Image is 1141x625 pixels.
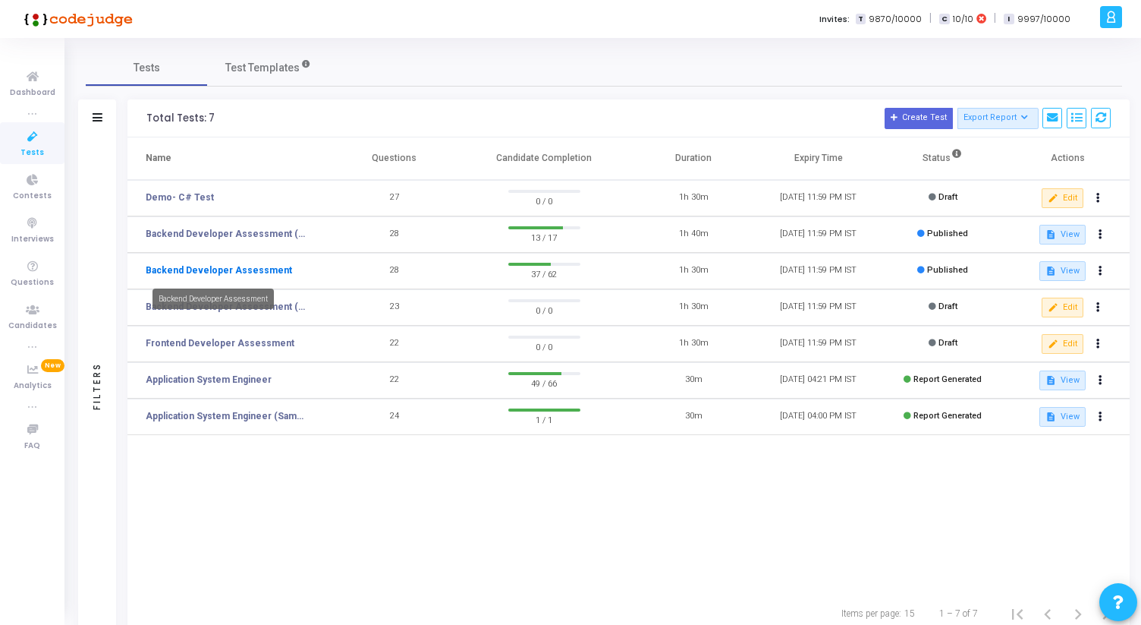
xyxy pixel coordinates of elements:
[885,108,953,129] button: Create Test
[146,409,309,423] a: Application System Engineer (Sample Test)
[869,13,922,26] span: 9870/10000
[994,11,996,27] span: |
[508,193,580,208] span: 0 / 0
[1005,137,1130,180] th: Actions
[508,302,580,317] span: 0 / 0
[1048,193,1058,204] mat-icon: edit
[856,14,866,25] span: T
[938,301,957,311] span: Draft
[819,13,850,26] label: Invites:
[508,339,580,354] span: 0 / 0
[19,4,133,34] img: logo
[332,180,457,216] td: 27
[938,192,957,202] span: Draft
[756,289,880,326] td: [DATE] 11:59 PM IST
[508,412,580,427] span: 1 / 1
[457,137,631,180] th: Candidate Completion
[913,411,982,421] span: Report Generated
[1045,229,1056,240] mat-icon: description
[1045,412,1056,422] mat-icon: description
[1048,339,1058,349] mat-icon: edit
[11,276,54,289] span: Questions
[152,289,274,309] div: Backend Developer Assessment
[1048,302,1058,313] mat-icon: edit
[508,266,580,281] span: 37 / 62
[332,137,457,180] th: Questions
[939,14,949,25] span: C
[1042,334,1083,354] button: Edit
[631,399,756,435] td: 30m
[146,112,215,125] div: Total Tests: 7
[127,137,332,180] th: Name
[841,607,901,620] div: Items per page:
[938,338,957,348] span: Draft
[756,253,880,289] td: [DATE] 11:59 PM IST
[508,375,580,390] span: 49 / 66
[1039,261,1086,281] button: View
[10,87,55,99] span: Dashboard
[1045,266,1056,276] mat-icon: description
[953,13,973,26] span: 10/10
[1042,188,1083,208] button: Edit
[41,359,64,372] span: New
[631,253,756,289] td: 1h 30m
[881,137,1005,180] th: Status
[1045,375,1056,386] mat-icon: description
[1039,407,1086,427] button: View
[1039,225,1086,245] button: View
[332,216,457,253] td: 28
[146,373,272,387] a: Application System Engineer
[24,440,40,453] span: FAQ
[756,399,880,435] td: [DATE] 04:00 PM IST
[11,233,54,246] span: Interviews
[146,264,292,277] a: Backend Developer Assessment
[13,190,52,203] span: Contests
[631,180,756,216] td: 1h 30m
[631,216,756,253] td: 1h 40m
[134,60,160,76] span: Tests
[332,289,457,326] td: 23
[332,253,457,289] td: 28
[939,607,978,620] div: 1 – 7 of 7
[146,191,214,204] a: Demo- C# Test
[927,229,968,238] span: Published
[20,147,44,159] span: Tests
[14,380,52,393] span: Analytics
[631,289,756,326] td: 1h 30m
[913,374,982,384] span: Report Generated
[146,336,294,350] a: Frontend Developer Assessment
[957,108,1039,129] button: Export Report
[631,362,756,399] td: 30m
[1017,13,1070,26] span: 9997/10000
[927,265,968,275] span: Published
[508,229,580,245] span: 13 / 17
[631,326,756,362] td: 1h 30m
[1039,371,1086,390] button: View
[332,362,457,399] td: 22
[756,180,880,216] td: [DATE] 11:59 PM IST
[225,60,300,76] span: Test Templates
[756,216,880,253] td: [DATE] 11:59 PM IST
[332,326,457,362] td: 22
[904,607,915,620] div: 15
[756,362,880,399] td: [DATE] 04:21 PM IST
[332,399,457,435] td: 24
[929,11,932,27] span: |
[1004,14,1014,25] span: I
[631,137,756,180] th: Duration
[1042,298,1083,317] button: Edit
[146,227,309,241] a: Backend Developer Assessment (C# & .Net)
[8,320,57,333] span: Candidates
[756,137,880,180] th: Expiry Time
[90,302,104,469] div: Filters
[756,326,880,362] td: [DATE] 11:59 PM IST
